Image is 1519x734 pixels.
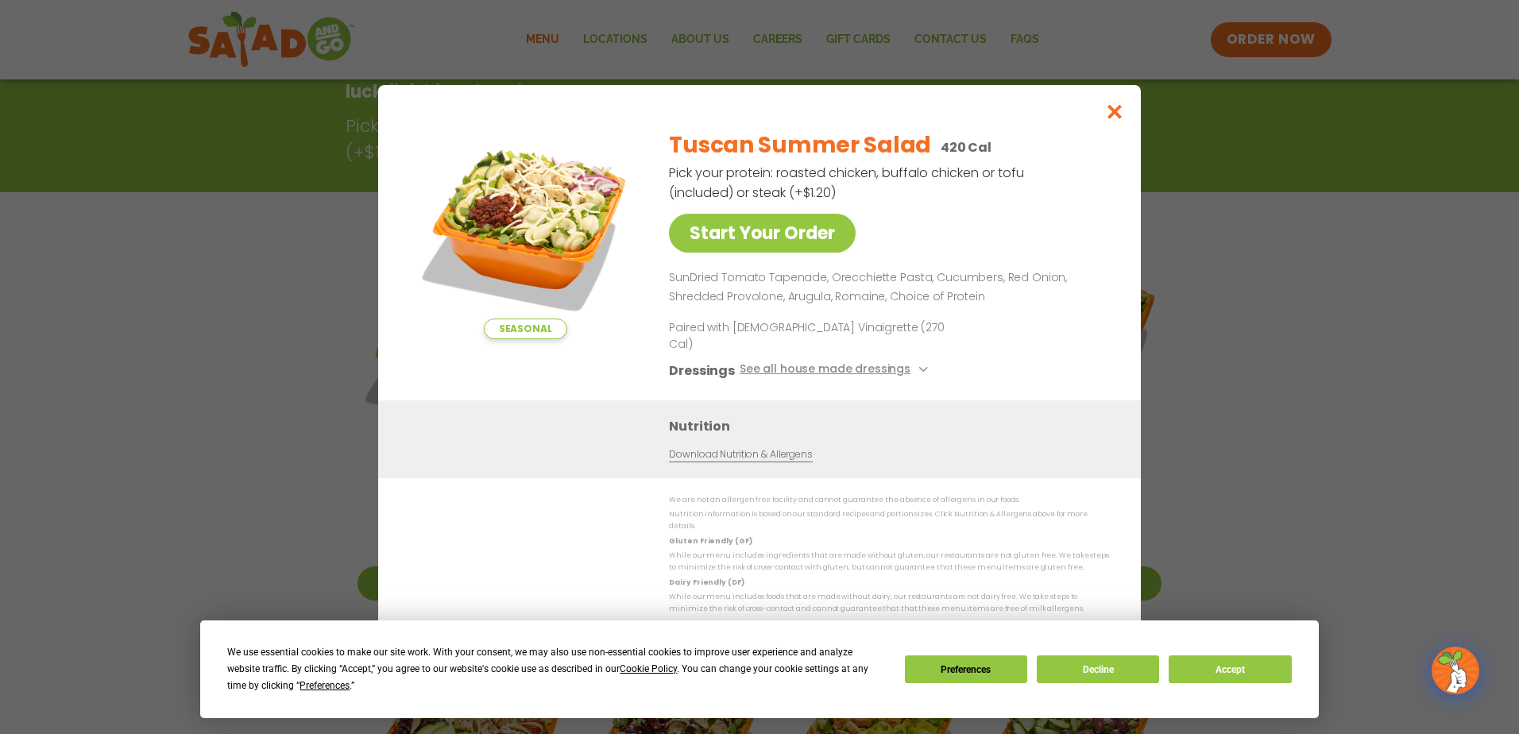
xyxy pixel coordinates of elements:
a: Download Nutrition & Allergens [669,446,812,462]
p: While our menu includes foods that are made without dairy, our restaurants are not dairy free. We... [669,591,1109,616]
img: wpChatIcon [1433,648,1478,693]
div: We use essential cookies to make our site work. With your consent, we may also use non-essential ... [227,644,885,694]
h3: Nutrition [669,415,1117,435]
button: See all house made dressings [740,360,933,380]
button: Close modal [1089,85,1141,138]
p: 420 Cal [941,137,991,157]
strong: Dairy Friendly (DF) [669,577,744,586]
p: Nutrition information is based on our standard recipes and portion sizes. Click Nutrition & Aller... [669,508,1109,533]
span: Seasonal [484,319,567,339]
div: Cookie Consent Prompt [200,620,1319,718]
p: SunDried Tomato Tapenade, Orecchiette Pasta, Cucumbers, Red Onion, Shredded Provolone, Arugula, R... [669,268,1103,307]
button: Preferences [905,655,1027,683]
p: Paired with [DEMOGRAPHIC_DATA] Vinaigrette (270 Cal) [669,319,963,352]
h2: Tuscan Summer Salad [669,129,931,162]
a: Start Your Order [669,214,856,253]
p: Pick your protein: roasted chicken, buffalo chicken or tofu (included) or steak (+$1.20) [669,163,1026,203]
span: Preferences [300,680,350,691]
p: We are not an allergen free facility and cannot guarantee the absence of allergens in our foods. [669,494,1109,506]
span: Cookie Policy [620,663,677,674]
h3: Dressings [669,360,735,380]
button: Accept [1169,655,1291,683]
img: Featured product photo for Tuscan Summer Salad [414,117,636,339]
strong: Gluten Friendly (GF) [669,535,752,545]
button: Decline [1037,655,1159,683]
p: While our menu includes ingredients that are made without gluten, our restaurants are not gluten ... [669,550,1109,574]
